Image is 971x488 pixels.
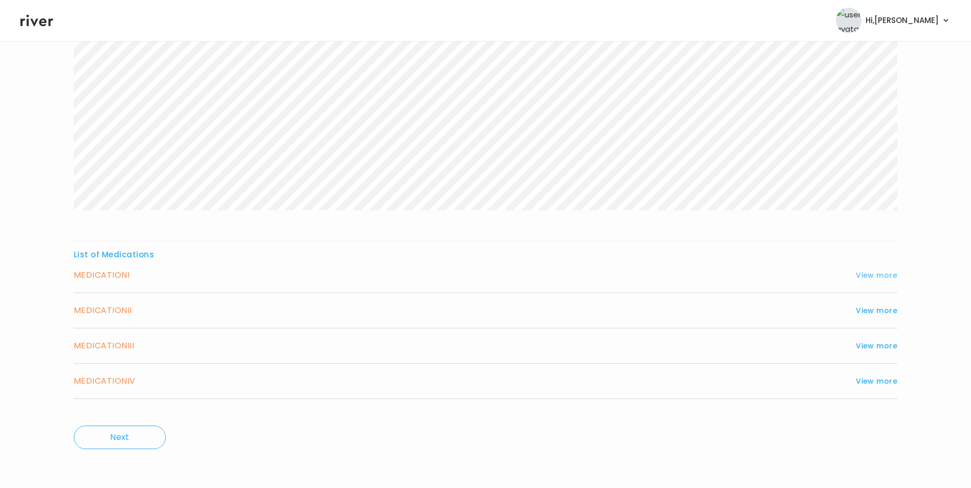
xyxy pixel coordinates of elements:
[74,248,897,262] h3: List of Medications
[74,303,132,318] h3: MEDICATION II
[74,426,166,449] button: Next
[74,374,136,388] h3: MEDICATION IV
[856,304,897,317] button: View more
[856,375,897,387] button: View more
[836,8,951,33] button: user avatarHi,[PERSON_NAME]
[74,268,130,282] h3: MEDICATION I
[74,339,134,353] h3: MEDICATION III
[836,8,861,33] img: user avatar
[856,269,897,281] button: View more
[856,340,897,352] button: View more
[866,13,939,28] span: Hi, [PERSON_NAME]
